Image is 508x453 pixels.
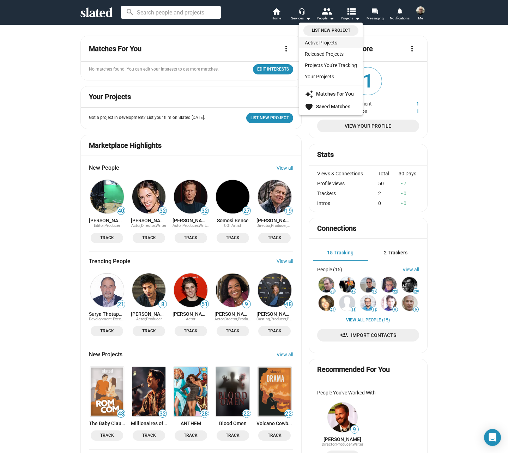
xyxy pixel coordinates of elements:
[316,91,354,97] strong: Matches For You
[299,60,363,71] a: Projects You're Tracking
[299,71,363,82] a: Your Projects
[303,25,358,36] a: List New Project
[316,104,350,109] strong: Saved Matches
[299,37,363,48] a: Active Projects
[308,27,354,34] span: List New Project
[305,90,313,98] mat-icon: auto_awesome
[305,103,313,111] mat-icon: favorite
[299,48,363,60] a: Released Projects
